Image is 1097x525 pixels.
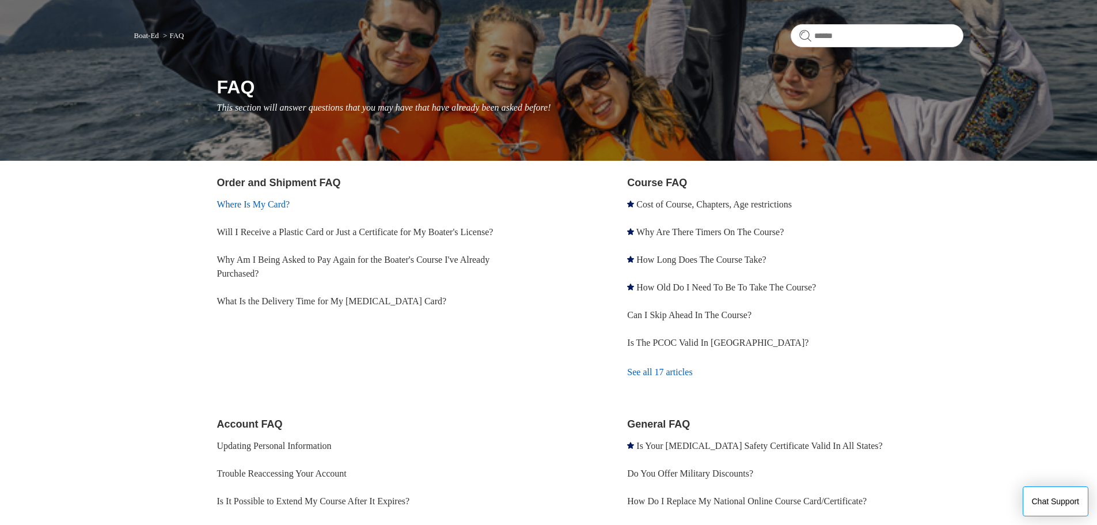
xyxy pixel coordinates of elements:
svg: Promoted article [627,442,634,449]
svg: Promoted article [627,201,634,207]
a: Course FAQ [627,177,687,188]
a: Is It Possible to Extend My Course After It Expires? [217,496,410,506]
a: How Long Does The Course Take? [636,255,766,265]
li: FAQ [161,31,184,40]
svg: Promoted article [627,284,634,290]
a: Why Are There Timers On The Course? [636,227,784,237]
a: See all 17 articles [627,357,963,388]
a: What Is the Delivery Time for My [MEDICAL_DATA] Card? [217,296,447,306]
h1: FAQ [217,73,963,101]
a: Is The PCOC Valid In [GEOGRAPHIC_DATA]? [627,338,808,348]
a: Cost of Course, Chapters, Age restrictions [636,199,792,209]
li: Boat-Ed [134,31,161,40]
a: General FAQ [627,418,690,430]
a: Order and Shipment FAQ [217,177,341,188]
a: Is Your [MEDICAL_DATA] Safety Certificate Valid In All States? [636,441,882,451]
svg: Promoted article [627,256,634,263]
a: Trouble Reaccessing Your Account [217,469,347,478]
p: This section will answer questions that you may have that have already been asked before! [217,101,963,115]
a: Account FAQ [217,418,283,430]
a: Can I Skip Ahead In The Course? [627,310,751,320]
a: Why Am I Being Asked to Pay Again for the Boater's Course I've Already Purchased? [217,255,490,278]
a: How Do I Replace My National Online Course Card/Certificate? [627,496,867,506]
a: How Old Do I Need To Be To Take The Course? [636,282,816,292]
a: Do You Offer Military Discounts? [627,469,753,478]
svg: Promoted article [627,228,634,235]
a: Will I Receive a Plastic Card or Just a Certificate for My Boater's License? [217,227,494,237]
input: Search [791,24,963,47]
a: Boat-Ed [134,31,159,40]
a: Updating Personal Information [217,441,332,451]
a: Where Is My Card? [217,199,290,209]
button: Chat Support [1023,486,1089,516]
